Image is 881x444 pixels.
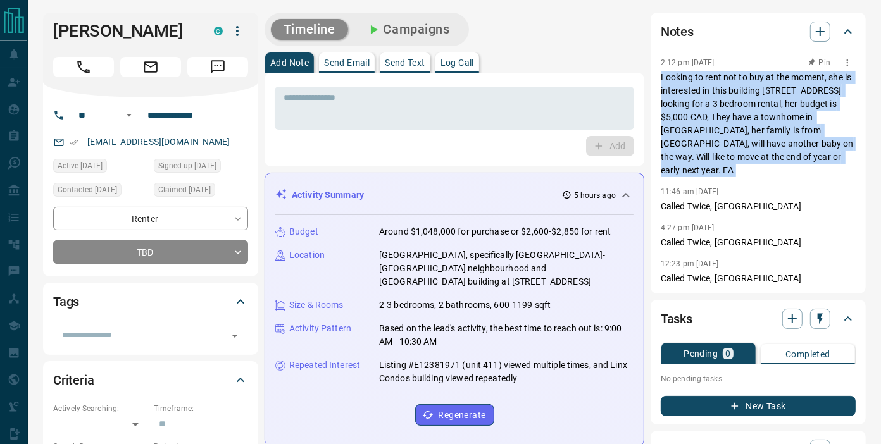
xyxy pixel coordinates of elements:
[385,58,425,67] p: Send Text
[324,58,370,67] p: Send Email
[158,159,216,172] span: Signed up [DATE]
[158,183,211,196] span: Claimed [DATE]
[70,138,78,147] svg: Email Verified
[661,16,856,47] div: Notes
[154,183,248,200] div: Tue Sep 09 2025
[289,299,344,312] p: Size & Rooms
[661,369,856,388] p: No pending tasks
[214,27,223,35] div: condos.ca
[53,403,147,414] p: Actively Searching:
[53,370,94,390] h2: Criteria
[661,71,856,177] p: Looking to rent not to buy at the moment, she is interested in this building [STREET_ADDRESS] loo...
[53,292,79,312] h2: Tags
[271,19,348,40] button: Timeline
[120,57,181,77] span: Email
[292,188,364,202] p: Activity Summary
[661,259,719,268] p: 12:23 pm [DATE]
[661,187,719,196] p: 11:46 am [DATE]
[661,223,715,232] p: 4:27 pm [DATE]
[289,249,325,262] p: Location
[270,58,309,67] p: Add Note
[661,309,692,329] h2: Tasks
[53,159,147,176] div: Sun Sep 14 2025
[379,249,634,288] p: [GEOGRAPHIC_DATA], specifically [GEOGRAPHIC_DATA]-[GEOGRAPHIC_DATA] neighbourhood and [GEOGRAPHIC...
[53,57,114,77] span: Call
[661,200,856,213] p: Called Twice, [GEOGRAPHIC_DATA]
[53,240,248,264] div: TBD
[275,183,634,207] div: Activity Summary5 hours ago
[87,137,230,147] a: [EMAIL_ADDRESS][DOMAIN_NAME]
[661,58,715,67] p: 2:12 pm [DATE]
[154,403,248,414] p: Timeframe:
[379,299,551,312] p: 2-3 bedrooms, 2 bathrooms, 600-1199 sqft
[574,190,616,201] p: 5 hours ago
[187,57,248,77] span: Message
[785,350,830,359] p: Completed
[725,349,730,358] p: 0
[58,159,103,172] span: Active [DATE]
[661,272,856,285] p: Called Twice, [GEOGRAPHIC_DATA]
[289,225,318,238] p: Budget
[415,404,494,426] button: Regenerate
[661,22,694,42] h2: Notes
[289,322,351,335] p: Activity Pattern
[801,57,838,68] button: Pin
[289,359,360,372] p: Repeated Interest
[684,349,718,358] p: Pending
[226,327,244,345] button: Open
[53,287,248,317] div: Tags
[379,225,611,238] p: Around $1,048,000 for purchase or $2,600-$2,850 for rent
[53,21,195,41] h1: [PERSON_NAME]
[661,304,856,334] div: Tasks
[53,183,147,200] div: Tue Sep 09 2025
[379,359,634,385] p: Listing #E12381971 (unit 411) viewed multiple times, and Linx Condos building viewed repeatedly
[53,207,248,230] div: Renter
[154,159,248,176] div: Tue Sep 09 2025
[661,396,856,416] button: New Task
[379,322,634,348] p: Based on the lead's activity, the best time to reach out is: 9:00 AM - 10:30 AM
[122,108,137,123] button: Open
[58,183,117,196] span: Contacted [DATE]
[440,58,474,67] p: Log Call
[353,19,463,40] button: Campaigns
[661,236,856,249] p: Called Twice, [GEOGRAPHIC_DATA]
[53,365,248,395] div: Criteria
